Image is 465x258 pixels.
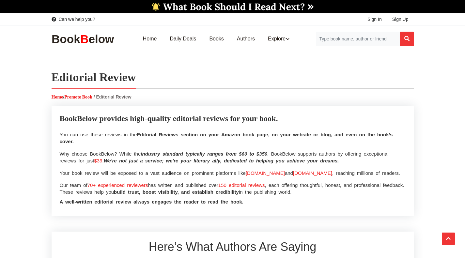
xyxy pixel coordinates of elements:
[52,95,63,99] a: Home
[94,158,102,163] span: $39
[60,170,406,176] p: Your book review will be exposed to a vast audience on prominent platforms like and , reaching mi...
[400,32,414,46] button: Search
[52,94,414,100] p: /
[52,32,117,46] img: BookBelow Logo
[60,182,406,196] p: Our team of has written and published over , each offering thoughtful, honest, and professional f...
[163,29,203,49] a: Daily Deals
[218,182,265,188] span: 150 editorial reviews
[392,17,409,22] span: Sign Up
[60,131,406,145] p: You can use these reviews in the
[141,151,267,157] i: industry standard typically ranges from $60 to $350
[261,29,296,49] a: Explore
[60,132,393,144] span: Editorial Reviews section on your Amazon book page, on your website or blog, and even on the book...
[136,29,163,49] a: Home
[387,13,414,25] a: Sign Up
[52,70,136,89] h1: Editorial Review
[293,170,332,176] span: [DOMAIN_NAME]
[60,198,406,205] p: A well-written editorial review always engages the reader to read the book.
[52,16,95,23] a: Can we help you?
[104,158,339,163] i: We're not just a service; we're your literary ally, dedicated to helping you achieve your dreams.
[203,29,230,49] a: Books
[442,233,455,245] button: Scroll Top
[316,32,400,46] input: Search for Books
[94,94,132,99] span: / Editorial Review
[230,29,261,49] a: Authors
[87,182,148,188] span: 70+ experienced reviewers
[114,189,239,195] span: build trust, boost visibility, and establish credibility
[362,13,387,25] a: Sign In
[60,114,406,123] p: BookBelow provides high-quality editorial reviews for your book.
[64,95,92,99] a: Promote Book
[367,17,382,22] span: Sign In
[246,170,285,176] span: [DOMAIN_NAME]
[60,240,406,254] h2: Here’s What Authors Are Saying
[60,150,406,164] p: Why choose BookBelow? While the , BookBelow supports authors by offering exceptional reviews for ...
